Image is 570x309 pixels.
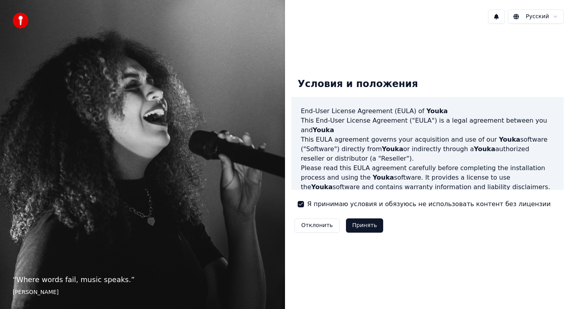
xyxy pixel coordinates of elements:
span: Youka [313,126,334,134]
label: Я принимаю условия и обязуюсь не использовать контент без лицензии [307,199,551,209]
p: This EULA agreement governs your acquisition and use of our software ("Software") directly from o... [301,135,554,163]
p: “ Where words fail, music speaks. ” [13,274,272,285]
h3: End-User License Agreement (EULA) of [301,106,554,116]
p: This End-User License Agreement ("EULA") is a legal agreement between you and [301,116,554,135]
div: Условия и положения [291,72,424,97]
span: Youka [474,145,495,153]
span: Youka [426,107,448,115]
footer: [PERSON_NAME] [13,288,272,296]
p: Please read this EULA agreement carefully before completing the installation process and using th... [301,163,554,192]
span: Youka [311,183,332,191]
img: youka [13,13,28,28]
button: Принять [346,218,384,233]
span: Youka [372,174,394,181]
button: Отклонить [294,218,340,233]
span: Youka [499,136,520,143]
span: Youka [382,145,403,153]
